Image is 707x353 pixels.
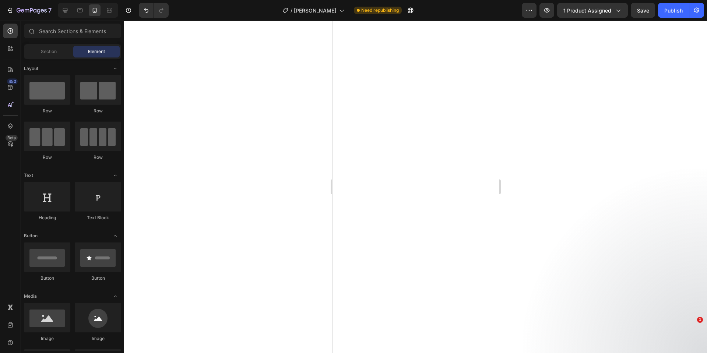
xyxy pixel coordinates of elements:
[631,3,655,18] button: Save
[48,6,52,15] p: 7
[6,135,18,141] div: Beta
[557,3,628,18] button: 1 product assigned
[139,3,169,18] div: Undo/Redo
[664,7,683,14] div: Publish
[75,214,121,221] div: Text Block
[88,48,105,55] span: Element
[658,3,689,18] button: Publish
[697,317,703,323] span: 1
[24,108,70,114] div: Row
[333,21,499,353] iframe: Design area
[109,290,121,302] span: Toggle open
[24,24,121,38] input: Search Sections & Elements
[75,154,121,161] div: Row
[75,275,121,282] div: Button
[24,233,38,239] span: Button
[291,7,292,14] span: /
[637,7,649,14] span: Save
[294,7,336,14] span: [PERSON_NAME]
[24,172,33,179] span: Text
[75,335,121,342] div: Image
[109,169,121,181] span: Toggle open
[563,7,611,14] span: 1 product assigned
[41,48,57,55] span: Section
[24,275,70,282] div: Button
[24,65,38,72] span: Layout
[3,3,55,18] button: 7
[75,108,121,114] div: Row
[361,7,399,14] span: Need republishing
[109,63,121,74] span: Toggle open
[24,335,70,342] div: Image
[682,328,700,346] iframe: Intercom live chat
[7,78,18,84] div: 450
[24,154,70,161] div: Row
[24,214,70,221] div: Heading
[24,293,37,300] span: Media
[109,230,121,242] span: Toggle open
